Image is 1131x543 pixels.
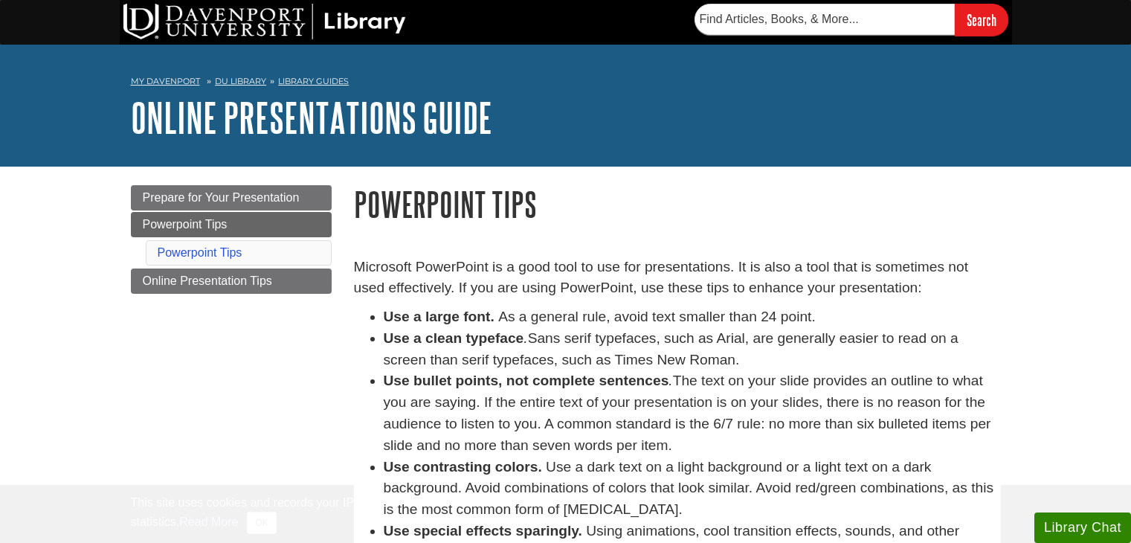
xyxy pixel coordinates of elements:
[354,185,1001,223] h1: Powerpoint Tips
[354,257,1001,300] p: Microsoft PowerPoint is a good tool to use for presentations. It is also a tool that is sometimes...
[384,523,582,539] strong: Use special effects sparingly.
[695,4,1008,36] form: Searches DU Library's articles, books, and more
[384,328,1001,371] li: Sans serif typefaces, such as Arial, are generally easier to read on a screen than serif typeface...
[384,306,1001,328] li: As a general rule, avoid text smaller than 24 point.
[131,185,332,294] div: Guide Page Menu
[143,274,272,287] span: Online Presentation Tips
[384,370,1001,456] li: The text on your slide provides an outline to what you are saying. If the entire text of your pre...
[384,373,669,388] strong: Use bullet points, not complete sentences
[384,330,524,346] strong: Use a clean typeface
[131,212,332,237] a: Powerpoint Tips
[131,71,1001,95] nav: breadcrumb
[668,373,672,388] em: .
[278,76,349,86] a: Library Guides
[955,4,1008,36] input: Search
[131,494,1001,534] div: This site uses cookies and records your IP address for usage statistics. Additionally, we use Goo...
[158,246,242,259] a: Powerpoint Tips
[695,4,955,35] input: Find Articles, Books, & More...
[131,269,332,294] a: Online Presentation Tips
[131,75,200,88] a: My Davenport
[123,4,406,39] img: DU Library
[523,330,527,346] em: .
[247,512,276,534] button: Close
[384,457,1001,521] li: Use a dark text on a light background or a light text on a dark background. Avoid combinations of...
[384,309,494,324] strong: Use a large font.
[143,191,300,204] span: Prepare for Your Presentation
[143,218,228,231] span: Powerpoint Tips
[1034,513,1131,543] button: Library Chat
[215,76,266,86] a: DU Library
[131,185,332,211] a: Prepare for Your Presentation
[179,515,238,528] a: Read More
[131,94,492,141] a: Online Presentations Guide
[384,459,542,475] strong: Use contrasting colors.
